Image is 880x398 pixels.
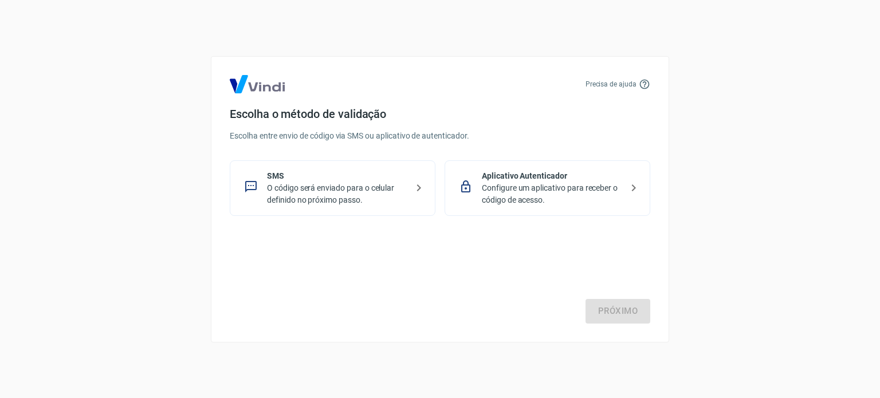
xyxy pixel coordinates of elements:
p: Precisa de ajuda [586,79,637,89]
div: SMSO código será enviado para o celular definido no próximo passo. [230,160,435,216]
p: SMS [267,170,407,182]
img: Logo Vind [230,75,285,93]
h4: Escolha o método de validação [230,107,650,121]
p: Configure um aplicativo para receber o código de acesso. [482,182,622,206]
div: Aplicativo AutenticadorConfigure um aplicativo para receber o código de acesso. [445,160,650,216]
p: Aplicativo Autenticador [482,170,622,182]
p: O código será enviado para o celular definido no próximo passo. [267,182,407,206]
p: Escolha entre envio de código via SMS ou aplicativo de autenticador. [230,130,650,142]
